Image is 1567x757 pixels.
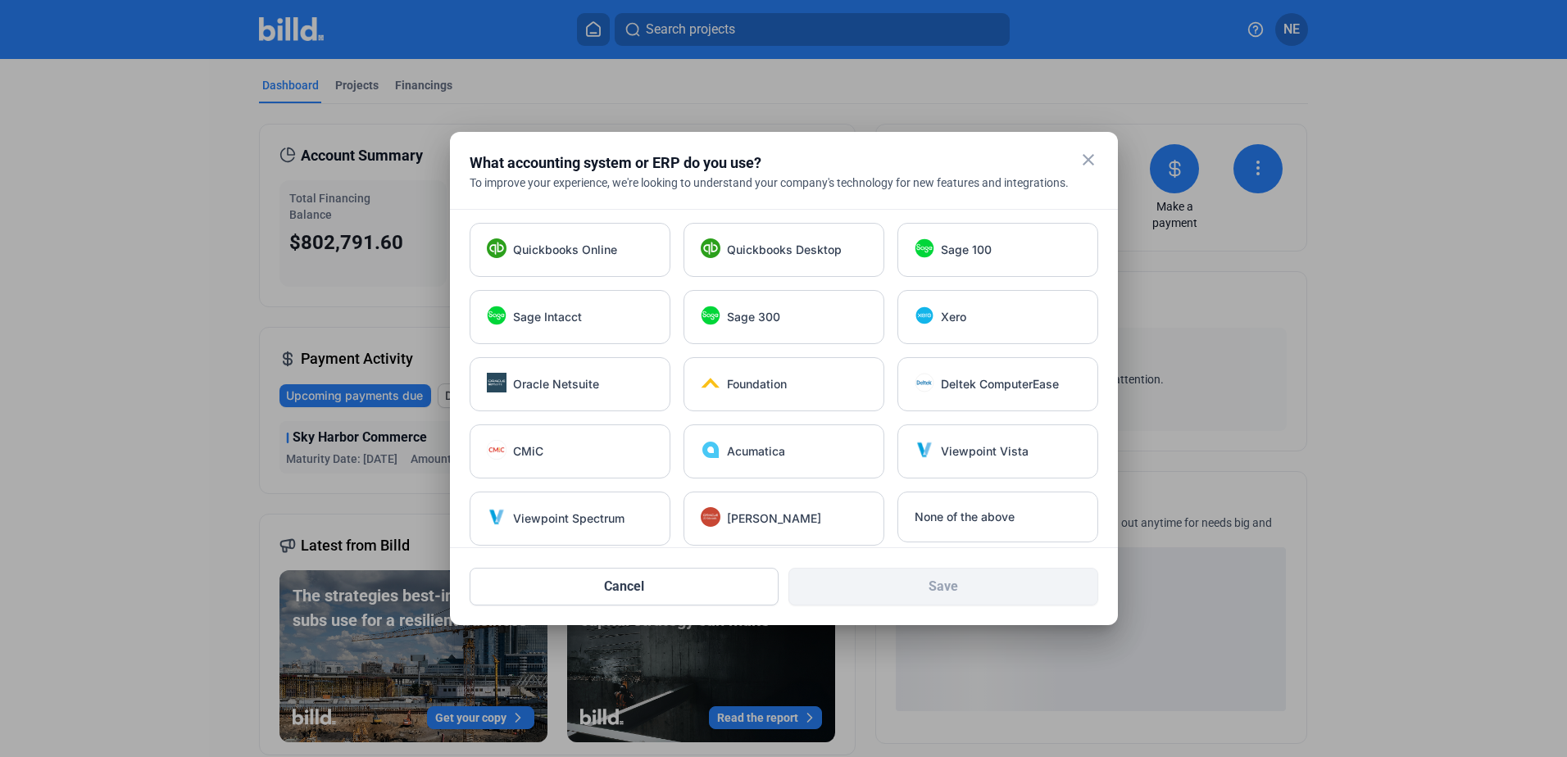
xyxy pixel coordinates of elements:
[513,443,543,460] span: CMiC
[513,309,582,325] span: Sage Intacct
[513,510,625,527] span: Viewpoint Spectrum
[727,242,842,258] span: Quickbooks Desktop
[727,309,780,325] span: Sage 300
[470,152,1057,175] div: What accounting system or ERP do you use?
[727,510,821,527] span: [PERSON_NAME]
[1079,150,1098,170] mat-icon: close
[941,443,1029,460] span: Viewpoint Vista
[470,175,1098,191] div: To improve your experience, we're looking to understand your company's technology for new feature...
[941,242,992,258] span: Sage 100
[727,443,785,460] span: Acumatica
[470,568,779,605] button: Cancel
[513,376,599,392] span: Oracle Netsuite
[941,309,966,325] span: Xero
[915,509,1015,525] span: None of the above
[727,376,787,392] span: Foundation
[513,242,617,258] span: Quickbooks Online
[941,376,1059,392] span: Deltek ComputerEase
[788,568,1098,605] button: Save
